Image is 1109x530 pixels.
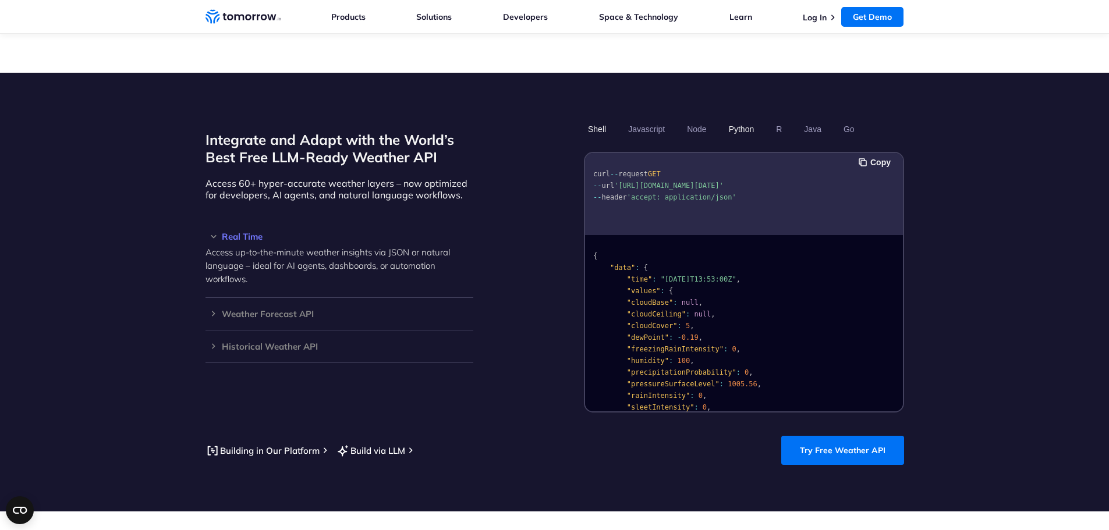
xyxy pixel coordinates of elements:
[736,275,740,283] span: ,
[800,119,825,139] button: Java
[626,310,685,318] span: "cloudCeiling"
[749,368,753,376] span: ,
[614,182,724,190] span: '[URL][DOMAIN_NAME][DATE]'
[736,345,740,353] span: ,
[593,193,601,201] span: --
[584,119,610,139] button: Shell
[503,12,548,22] a: Developers
[205,131,473,166] h2: Integrate and Adapt with the World’s Best Free LLM-Ready Weather API
[205,443,320,458] a: Building in Our Platform
[724,119,758,139] button: Python
[772,119,786,139] button: R
[624,119,669,139] button: Javascript
[205,342,473,351] h3: Historical Weather API
[660,287,664,295] span: :
[599,12,678,22] a: Space & Technology
[635,264,639,272] span: :
[694,403,698,411] span: :
[681,298,698,307] span: null
[719,380,723,388] span: :
[647,170,660,178] span: GET
[728,380,757,388] span: 1005.56
[626,380,719,388] span: "pressureSurfaceLevel"
[6,496,34,524] button: Open CMP widget
[677,322,681,330] span: :
[677,357,690,365] span: 100
[652,275,656,283] span: :
[729,12,752,22] a: Learn
[698,298,702,307] span: ,
[736,368,740,376] span: :
[698,392,702,400] span: 0
[610,170,618,178] span: --
[626,193,736,201] span: 'accept: application/json'
[732,345,736,353] span: 0
[205,8,281,26] a: Home link
[757,380,761,388] span: ,
[685,310,689,318] span: :
[331,12,366,22] a: Products
[839,119,858,139] button: Go
[593,170,610,178] span: curl
[626,357,668,365] span: "humidity"
[669,287,673,295] span: {
[205,246,473,286] p: Access up-to-the-minute weather insights via JSON or natural language – ideal for AI agents, dash...
[673,298,677,307] span: :
[669,357,673,365] span: :
[694,310,711,318] span: null
[626,275,651,283] span: "time"
[690,392,694,400] span: :
[698,333,702,342] span: ,
[601,193,626,201] span: header
[205,177,473,201] p: Access 60+ hyper-accurate weather layers – now optimized for developers, AI agents, and natural l...
[601,182,614,190] span: url
[626,287,660,295] span: "values"
[723,345,727,353] span: :
[205,310,473,318] h3: Weather Forecast API
[702,392,706,400] span: ,
[626,345,723,353] span: "freezingRainIntensity"
[416,12,452,22] a: Solutions
[618,170,648,178] span: request
[660,275,736,283] span: "[DATE]T13:53:00Z"
[593,252,597,260] span: {
[690,357,694,365] span: ,
[711,310,715,318] span: ,
[702,403,706,411] span: 0
[707,403,711,411] span: ,
[610,264,635,272] span: "data"
[336,443,405,458] a: Build via LLM
[677,333,681,342] span: -
[803,12,827,23] a: Log In
[681,333,698,342] span: 0.19
[745,368,749,376] span: 0
[669,333,673,342] span: :
[781,436,904,465] a: Try Free Weather API
[626,403,694,411] span: "sleetIntensity"
[626,322,677,330] span: "cloudCover"
[685,322,689,330] span: 5
[643,264,647,272] span: {
[841,7,904,27] a: Get Demo
[859,156,894,169] button: Copy
[593,182,601,190] span: --
[626,298,672,307] span: "cloudBase"
[690,322,694,330] span: ,
[626,333,668,342] span: "dewPoint"
[205,232,473,241] h3: Real Time
[626,368,736,376] span: "precipitationProbability"
[626,392,689,400] span: "rainIntensity"
[683,119,710,139] button: Node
